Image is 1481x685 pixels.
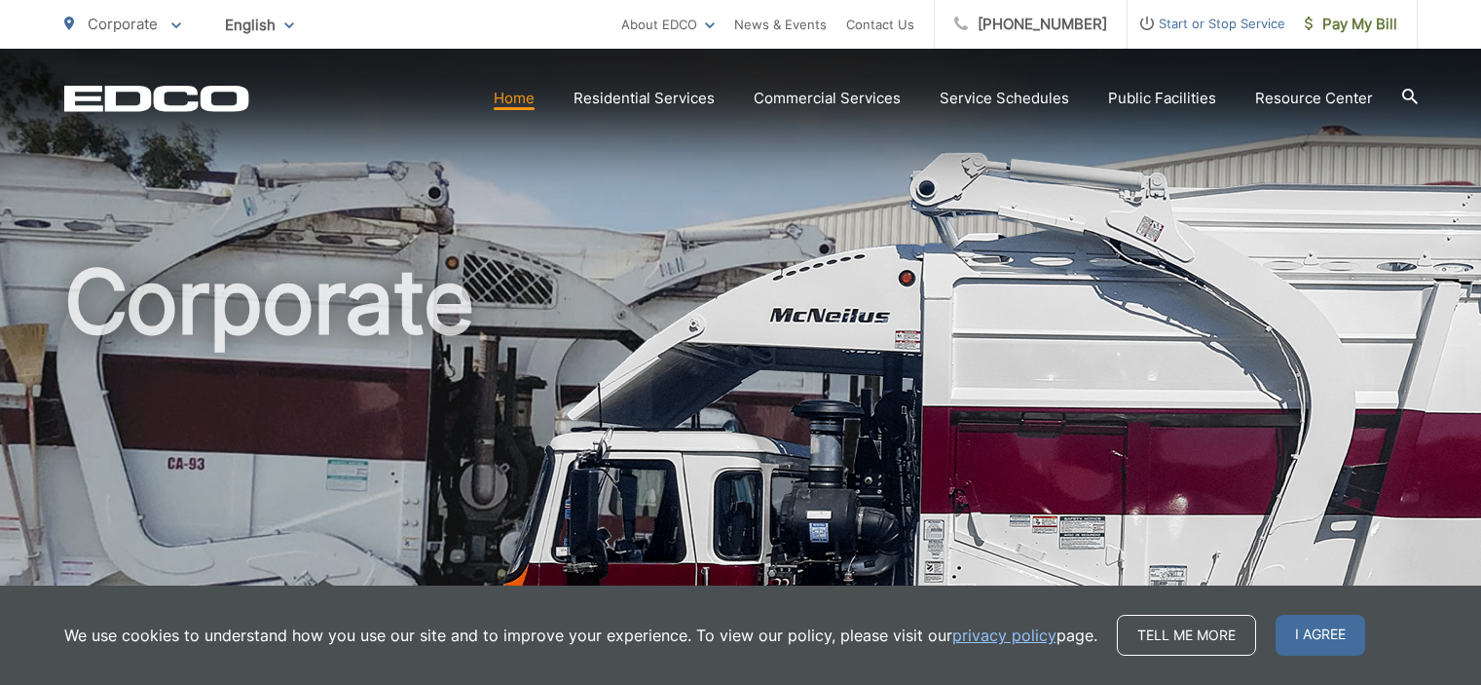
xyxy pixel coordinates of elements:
span: English [210,8,309,42]
span: Corporate [88,15,158,33]
a: Contact Us [846,13,914,36]
a: EDCD logo. Return to the homepage. [64,85,249,112]
a: Home [494,87,535,110]
a: Service Schedules [940,87,1069,110]
a: privacy policy [952,624,1056,647]
span: I agree [1276,615,1365,656]
a: Tell me more [1117,615,1256,656]
a: About EDCO [621,13,715,36]
a: Residential Services [574,87,715,110]
span: Pay My Bill [1305,13,1397,36]
a: Public Facilities [1108,87,1216,110]
a: Resource Center [1255,87,1373,110]
a: News & Events [734,13,827,36]
a: Commercial Services [754,87,901,110]
p: We use cookies to understand how you use our site and to improve your experience. To view our pol... [64,624,1097,647]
